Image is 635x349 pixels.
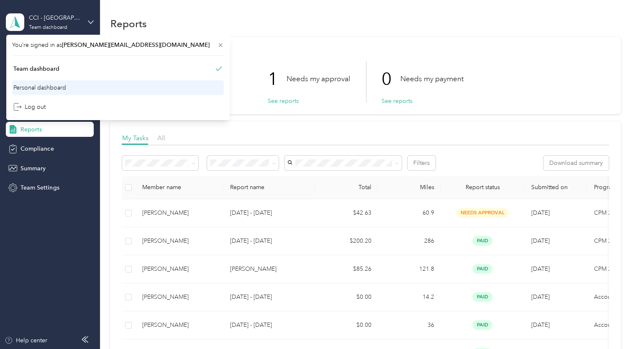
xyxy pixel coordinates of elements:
td: 121.8 [378,255,440,283]
p: 1 [267,62,286,97]
span: Team Settings [20,183,59,192]
td: 36 [378,311,440,339]
span: [DATE] [531,237,549,244]
p: [DATE] - [DATE] [230,208,308,218]
button: Filters [407,156,435,170]
p: Needs my approval [286,74,350,84]
div: Total [322,184,371,191]
span: [DATE] [531,265,549,272]
th: Report name [223,176,315,199]
div: Personal dashboard [13,83,66,92]
td: $200.20 [315,227,378,255]
td: $42.63 [315,199,378,227]
p: 0 [381,62,400,97]
span: [DATE] [531,209,549,216]
td: 60.9 [378,199,440,227]
div: Miles [384,184,434,191]
th: Submitted on [524,176,587,199]
button: See reports [381,97,412,105]
div: Member name [142,184,216,191]
h1: Reports [110,19,146,28]
span: paid [472,292,492,302]
td: $0.00 [315,283,378,311]
div: CCI - [GEOGRAPHIC_DATA] [29,13,81,22]
span: Report status [447,184,517,191]
th: Member name [135,176,223,199]
p: [DATE] - [DATE] [230,321,308,330]
span: Summary [20,164,46,173]
span: needs approval [456,208,509,218]
span: All [157,134,165,142]
span: [PERSON_NAME][EMAIL_ADDRESS][DOMAIN_NAME] [62,41,210,49]
span: [DATE] [531,293,549,300]
div: [PERSON_NAME] [142,208,216,218]
div: Log out [13,103,46,111]
span: paid [472,236,492,246]
td: 286 [378,227,440,255]
span: My Tasks [122,134,148,142]
span: [DATE] [531,321,549,328]
p: [DATE] - [DATE] [230,236,308,246]
td: $0.00 [315,311,378,339]
button: Help center [5,336,47,345]
td: 14.2 [378,283,440,311]
button: Download summary [543,156,609,170]
iframe: Everlance-gr Chat Button Frame [588,302,635,349]
div: [PERSON_NAME] [142,321,216,330]
p: [DATE] - [DATE] [230,293,308,302]
span: You’re signed in as [12,41,224,49]
button: See reports [267,97,298,105]
p: Needs my payment [400,74,463,84]
p: [PERSON_NAME] [230,264,308,274]
div: [PERSON_NAME] [142,236,216,246]
span: Compliance [20,144,54,153]
div: [PERSON_NAME] [142,264,216,274]
span: paid [472,264,492,274]
div: Team dashboard [29,25,67,30]
div: Team dashboard [13,64,59,73]
span: paid [472,320,492,330]
div: [PERSON_NAME] [142,293,216,302]
td: $85.26 [315,255,378,283]
h1: My Tasks [122,53,609,62]
span: Reports [20,125,42,134]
